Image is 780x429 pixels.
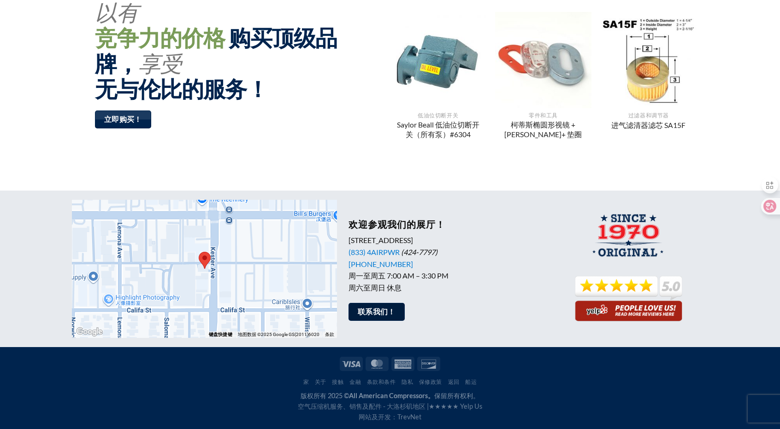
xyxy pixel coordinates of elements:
a: 进气滤清器滤芯 SA15F [611,121,685,132]
img: 柯蒂斯椭圆形视镜 + 盖 + 垫圈 [495,12,591,108]
font: 欢迎参观我们的展厅！ [349,219,445,230]
a: 条款和条件 [367,378,396,385]
button: 键盘快捷键 [209,331,233,338]
img: Saylor Beall 低油位切断开关（所有泵）#6304 [390,12,486,108]
a: 条款（在新标签页中打开） [325,332,334,337]
font: All American Compressors。 [349,392,434,400]
font: 低油位切断开关 [418,112,458,119]
font: 条款 [325,332,334,337]
a: (833) 4AIRPWR [349,248,400,256]
font: 进气滤清器滤芯 SA15F [611,121,685,129]
font: 保留所有权利。 [434,392,479,400]
font: 过滤器和调节器 [628,112,669,119]
a: 保修政策 [419,378,442,385]
a: 返回 [448,378,460,385]
font: 地图数据 ©2025 Google GS(2011)6020 [238,332,319,337]
font: 空气压缩机服务、销售及配件 - 大洛杉矶地区 | [298,402,429,410]
a: Saylor Beall 低油位切断开关（所有泵）#6304 [395,120,482,140]
font: 周六至周日 休息 [349,283,402,292]
font: 零件和工具 [529,112,558,119]
a: 接触 [332,378,343,385]
a: 关于 [315,378,326,385]
font: 柯蒂斯椭圆形视镜 + [PERSON_NAME]+ 垫圈 [504,121,582,138]
font: 无与伦比的服务！ [95,75,268,102]
font: 联系我们！ [358,307,396,316]
a: TrevNet [397,413,421,421]
a: 联系我们！ [349,303,405,321]
font: 周一至周五 7:00 AM – 3:30 PM [349,271,449,280]
font: Saylor Beall 低油位切断开关（所有泵）#6304 [397,121,479,138]
font: 竞争力的价格 [95,24,225,51]
a: 金融 [349,378,361,385]
a: [PHONE_NUMBER] [349,260,413,268]
font: 版权所有 2025 © [301,392,349,400]
a: 隐私 [402,378,413,385]
font: [STREET_ADDRESS] [349,236,413,244]
a: 家 [303,378,309,385]
img: 进气滤清器滤芯 SA15F [600,12,697,108]
font: 享受 [138,50,182,76]
a: 船运 [465,378,477,385]
a: 柯蒂斯椭圆形视镜 + [PERSON_NAME]+ 垫圈 [500,120,587,140]
img: 原装全美压缩机 [589,214,668,263]
a: 在Google地图中打开此区域（会打开一个新闻） [74,326,105,338]
a: ★★★★★ Yelp Us [429,402,482,410]
a: 立即购买！ [95,110,151,128]
font: (424-7797) [401,248,437,256]
img: 谷歌 [74,326,105,338]
font: 购买顶级品牌， [95,24,337,76]
font: 网站及开发： [359,413,397,421]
